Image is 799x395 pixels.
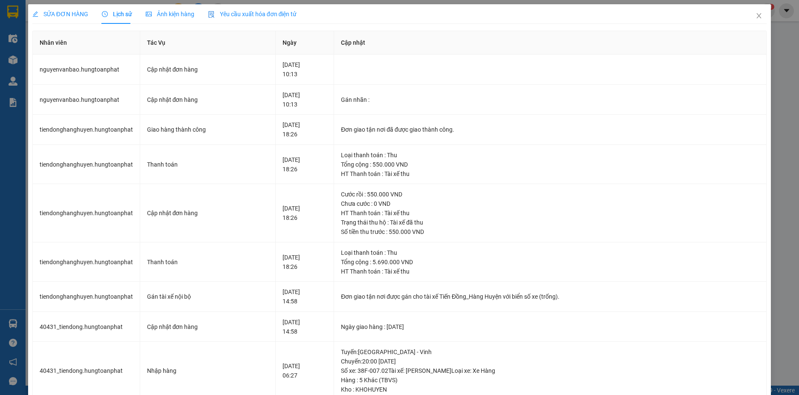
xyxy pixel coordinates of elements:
[33,145,140,185] td: tiendonghanghuyen.hungtoanphat
[147,322,268,332] div: Cập nhật đơn hàng
[283,60,327,79] div: [DATE] 10:13
[147,125,268,134] div: Giao hàng thành công
[283,361,327,380] div: [DATE] 06:27
[341,322,759,332] div: Ngày giao hàng : [DATE]
[32,11,88,17] span: SỬA ĐƠN HÀNG
[147,65,268,74] div: Cập nhật đơn hàng
[341,160,759,169] div: Tổng cộng : 550.000 VND
[341,267,759,276] div: HT Thanh toán : Tài xế thu
[32,11,38,17] span: edit
[341,95,759,104] div: Gán nhãn :
[283,120,327,139] div: [DATE] 18:26
[147,292,268,301] div: Gán tài xế nội bộ
[33,184,140,242] td: tiendonghanghuyen.hungtoanphat
[341,169,759,179] div: HT Thanh toán : Tài xế thu
[283,90,327,109] div: [DATE] 10:13
[147,208,268,218] div: Cập nhật đơn hàng
[33,242,140,282] td: tiendonghanghuyen.hungtoanphat
[33,31,140,55] th: Nhân viên
[341,150,759,160] div: Loại thanh toán : Thu
[341,375,759,385] div: Hàng : 5 Khác (TBVS)
[283,155,327,174] div: [DATE] 18:26
[283,253,327,271] div: [DATE] 18:26
[33,55,140,85] td: nguyenvanbao.hungtoanphat
[147,160,268,169] div: Thanh toán
[747,4,771,28] button: Close
[33,115,140,145] td: tiendonghanghuyen.hungtoanphat
[140,31,276,55] th: Tác Vụ
[208,11,297,17] span: Yêu cầu xuất hóa đơn điện tử
[33,312,140,342] td: 40431_tiendong.hungtoanphat
[756,12,762,19] span: close
[276,31,335,55] th: Ngày
[33,85,140,115] td: nguyenvanbao.hungtoanphat
[341,385,759,394] div: Kho : KHOHUYEN
[283,287,327,306] div: [DATE] 14:58
[283,317,327,336] div: [DATE] 14:58
[208,11,215,18] img: icon
[102,11,132,17] span: Lịch sử
[102,11,108,17] span: clock-circle
[147,257,268,267] div: Thanh toán
[146,11,194,17] span: Ảnh kiện hàng
[341,199,759,208] div: Chưa cước : 0 VND
[147,366,268,375] div: Nhập hàng
[146,11,152,17] span: picture
[341,190,759,199] div: Cước rồi : 550.000 VND
[341,218,759,227] div: Trạng thái thu hộ : Tài xế đã thu
[283,204,327,222] div: [DATE] 18:26
[334,31,767,55] th: Cập nhật
[33,282,140,312] td: tiendonghanghuyen.hungtoanphat
[341,227,759,236] div: Số tiền thu trước : 550.000 VND
[341,125,759,134] div: Đơn giao tận nơi đã được giao thành công.
[341,208,759,218] div: HT Thanh toán : Tài xế thu
[341,292,759,301] div: Đơn giao tận nơi được gán cho tài xế Tiến Đồng_Hàng Huyện với biển số xe (trống).
[341,248,759,257] div: Loại thanh toán : Thu
[341,257,759,267] div: Tổng cộng : 5.690.000 VND
[147,95,268,104] div: Cập nhật đơn hàng
[341,347,759,375] div: Tuyến : [GEOGRAPHIC_DATA] - Vinh Chuyến: 20:00 [DATE] Số xe: 38F-007.02 Tài xế: [PERSON_NAME] Loạ...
